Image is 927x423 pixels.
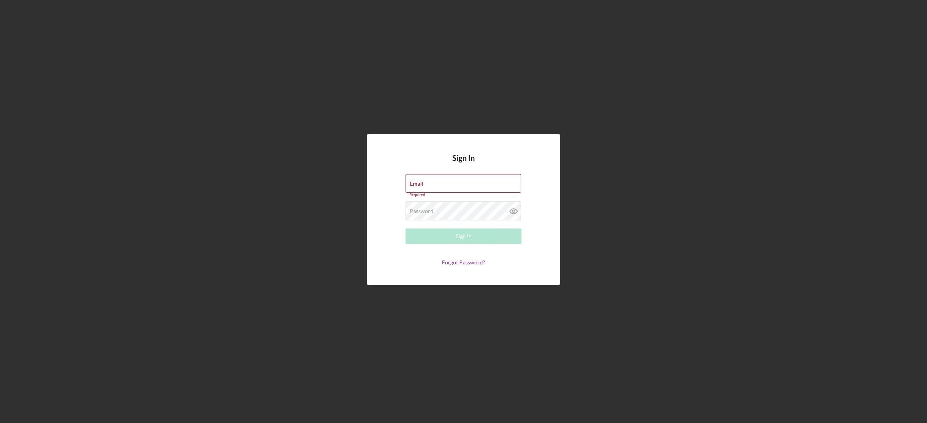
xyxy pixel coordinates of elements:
label: Email [410,181,423,187]
div: Sign In [456,228,472,244]
a: Forgot Password? [442,259,485,266]
button: Sign In [406,228,521,244]
div: Required [406,193,521,197]
h4: Sign In [452,154,475,174]
label: Password [410,208,433,214]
